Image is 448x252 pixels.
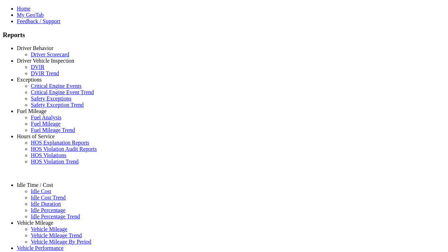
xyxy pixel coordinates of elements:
[31,207,65,213] a: Idle Percentage
[31,140,89,146] a: HOS Explanation Reports
[17,245,64,251] a: Vehicle Performance
[17,182,53,188] a: Idle Time / Cost
[17,18,60,24] a: Feedback / Support
[17,133,55,139] a: Hours of Service
[17,58,74,64] a: Driver Vehicle Inspection
[17,6,30,12] a: Home
[17,12,44,18] a: My GeoTab
[31,89,94,95] a: Critical Engine Event Trend
[31,83,82,89] a: Critical Engine Events
[31,121,61,127] a: Fuel Mileage
[17,45,53,51] a: Driver Behavior
[31,146,97,152] a: HOS Violation Audit Reports
[3,31,445,39] h3: Reports
[31,188,51,194] a: Idle Cost
[17,220,53,226] a: Vehicle Mileage
[31,102,84,108] a: Safety Exception Trend
[31,152,66,158] a: HOS Violations
[31,127,75,133] a: Fuel Mileage Trend
[31,51,69,57] a: Driver Scorecard
[31,195,66,201] a: Idle Cost Trend
[17,108,47,114] a: Fuel Mileage
[31,239,91,245] a: Vehicle Mileage By Period
[31,201,61,207] a: Idle Duration
[31,96,71,101] a: Safety Exceptions
[31,226,67,232] a: Vehicle Mileage
[31,114,62,120] a: Fuel Analysis
[31,64,44,70] a: DVIR
[31,70,59,76] a: DVIR Trend
[31,232,82,238] a: Vehicle Mileage Trend
[17,77,42,83] a: Exceptions
[31,159,79,164] a: HOS Violation Trend
[31,213,80,219] a: Idle Percentage Trend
